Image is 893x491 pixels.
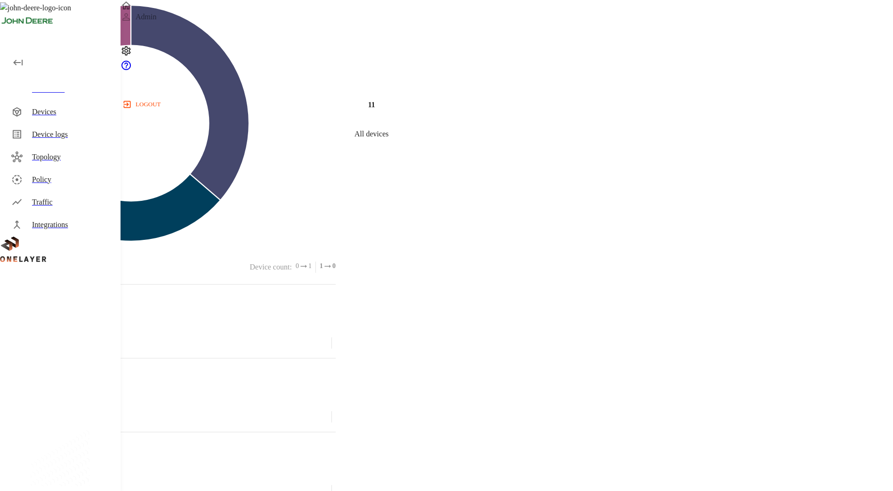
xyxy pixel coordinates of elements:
p: Admin [136,11,156,23]
span: 0 [332,261,336,271]
a: logout [121,97,893,112]
span: 0 [296,261,299,271]
button: logout [121,97,164,112]
p: Device count : [249,261,291,273]
span: Support Portal [121,64,132,72]
span: 1 [320,261,323,271]
a: onelayer-support [121,64,132,72]
span: 1 [308,261,312,271]
p: All devices [354,128,388,139]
